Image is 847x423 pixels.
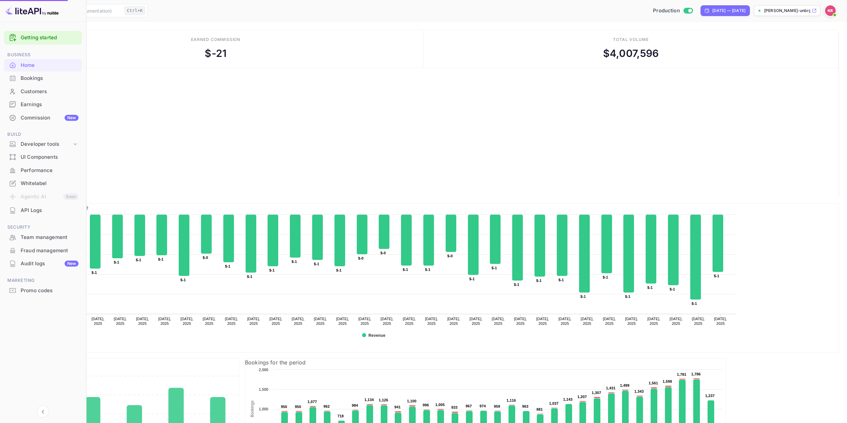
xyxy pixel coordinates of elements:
[21,207,79,214] div: API Logs
[323,404,330,408] text: 962
[308,400,317,404] text: 1,077
[764,8,810,14] p: [PERSON_NAME]-unbrg.[PERSON_NAME]...
[466,404,472,408] text: 967
[124,6,145,15] div: Ctrl+K
[647,286,653,290] text: $-1
[492,317,505,325] text: [DATE], 2025
[21,62,79,69] div: Home
[4,72,82,85] div: Bookings
[364,398,374,402] text: 1,134
[606,386,615,390] text: 1,431
[4,177,82,190] div: Whitelabel
[259,407,268,411] text: 1,000
[4,111,82,124] a: CommissionNew
[514,283,519,287] text: $-1
[21,180,79,187] div: Whitelabel
[647,317,660,325] text: [DATE], 2025
[469,277,475,281] text: $-1
[114,260,119,264] text: $-1
[314,262,319,266] text: $-1
[549,401,558,405] text: 1,037
[21,234,79,241] div: Team management
[577,395,587,399] text: 1,207
[620,383,629,387] text: 1,499
[407,399,416,403] text: 1,100
[4,204,82,217] div: API Logs
[4,138,82,150] div: Developer tools
[625,317,638,325] text: [DATE], 2025
[4,59,82,72] div: Home
[4,164,82,176] a: Performance
[336,268,341,272] text: $-1
[558,317,571,325] text: [DATE], 2025
[403,317,416,325] text: [DATE], 2025
[677,372,686,376] text: 1,781
[649,381,658,385] text: 1,561
[65,115,79,121] div: New
[158,257,163,261] text: $-1
[4,51,82,59] span: Business
[425,268,430,272] text: $-1
[558,278,564,282] text: $-1
[247,317,260,325] text: [DATE], 2025
[21,247,79,255] div: Fraud management
[21,260,79,268] div: Audit logs
[4,244,82,257] a: Fraud management
[21,34,79,42] a: Getting started
[4,164,82,177] div: Performance
[337,414,344,418] text: 718
[451,405,458,409] text: 933
[825,5,836,16] img: Kobus Roux
[358,317,371,325] text: [DATE], 2025
[358,256,363,260] text: $-0
[425,317,438,325] text: [DATE], 2025
[380,251,386,255] text: $-0
[522,404,529,408] text: 963
[4,284,82,297] div: Promo codes
[705,394,715,398] text: 1,237
[21,167,79,174] div: Performance
[314,317,327,325] text: [DATE], 2025
[4,231,82,244] div: Team management
[435,403,445,407] text: 1,005
[4,257,82,270] a: Audit logsNew
[380,317,393,325] text: [DATE], 2025
[4,98,82,110] a: Earnings
[603,46,659,61] div: $ 4,007,596
[4,31,82,45] div: Getting started
[4,204,82,216] a: API Logs
[692,317,705,325] text: [DATE], 2025
[470,317,483,325] text: [DATE], 2025
[4,98,82,111] div: Earnings
[603,317,616,325] text: [DATE], 2025
[225,317,238,325] text: [DATE], 2025
[581,317,594,325] text: [DATE], 2025
[292,317,305,325] text: [DATE], 2025
[295,405,301,409] text: 950
[613,37,649,43] div: Total volume
[158,317,171,325] text: [DATE], 2025
[21,287,79,295] div: Promo codes
[37,406,49,418] button: Collapse navigation
[21,101,79,108] div: Earnings
[245,359,306,366] span: Bookings for the period
[603,275,608,279] text: $-1
[225,264,230,268] text: $-1
[4,59,82,71] a: Home
[536,279,541,283] text: $-1
[259,368,268,372] text: 2,000
[191,37,240,43] div: Earned commission
[379,398,388,402] text: 1,126
[180,278,186,282] text: $-1
[4,85,82,98] a: Customers
[269,268,275,272] text: $-1
[203,256,208,260] text: $-0
[536,317,549,325] text: [DATE], 2025
[507,398,516,402] text: 1,116
[653,7,680,15] span: Production
[423,403,429,407] text: 996
[4,151,82,164] div: UI Components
